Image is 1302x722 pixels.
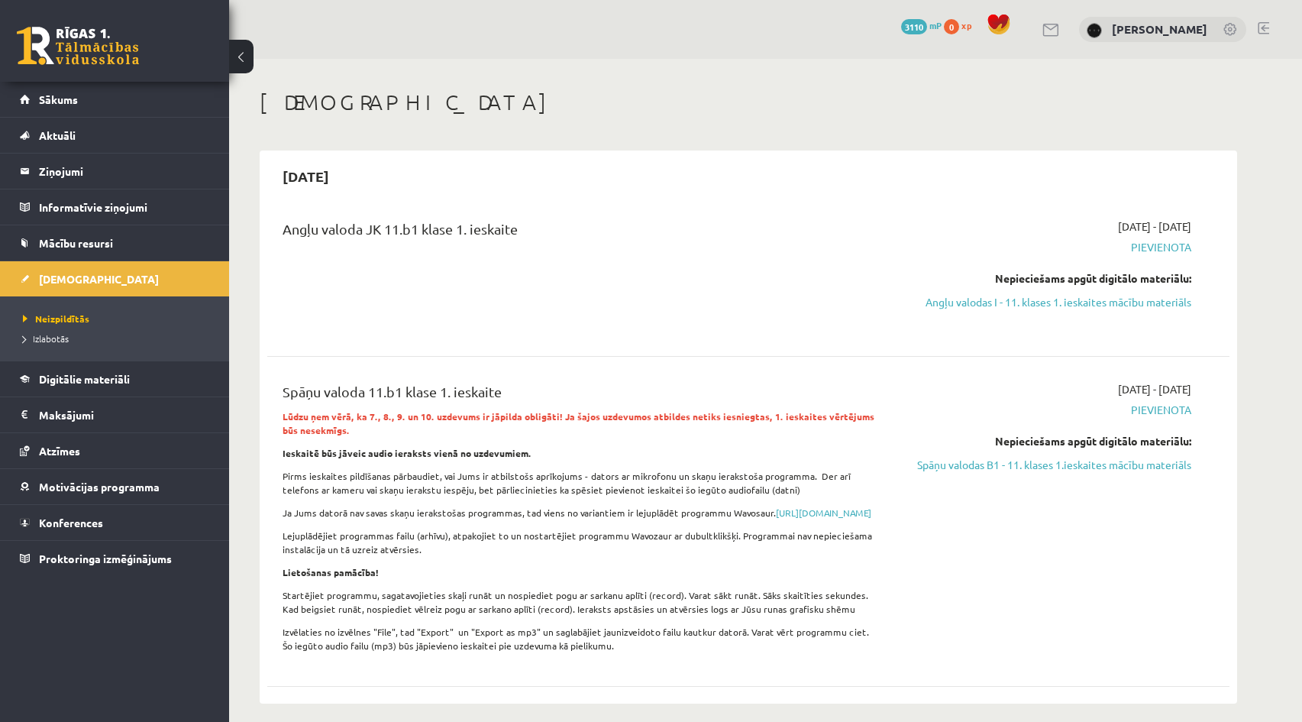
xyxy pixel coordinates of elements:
[260,89,1237,115] h1: [DEMOGRAPHIC_DATA]
[20,361,210,397] a: Digitālie materiāli
[901,19,927,34] span: 3110
[20,225,210,261] a: Mācību resursi
[39,189,210,225] legend: Informatīvie ziņojumi
[20,118,210,153] a: Aktuāli
[23,332,214,345] a: Izlabotās
[23,312,214,325] a: Neizpildītās
[903,239,1191,255] span: Pievienota
[20,505,210,540] a: Konferences
[929,19,942,31] span: mP
[23,312,89,325] span: Neizpildītās
[20,433,210,468] a: Atzīmes
[283,469,880,497] p: Pirms ieskaites pildīšanas pārbaudiet, vai Jums ir atbilstošs aprīkojums - dators ar mikrofonu un...
[39,236,113,250] span: Mācību resursi
[283,625,880,652] p: Izvēlaties no izvēlnes "File", tad "Export" un "Export as mp3" un saglabājiet jaunizveidoto failu...
[39,444,80,458] span: Atzīmes
[283,447,531,459] strong: Ieskaitē būs jāveic audio ieraksts vienā no uzdevumiem.
[283,381,880,410] div: Spāņu valoda 11.b1 klase 1. ieskaite
[39,397,210,432] legend: Maksājumi
[1118,219,1191,235] span: [DATE] - [DATE]
[903,402,1191,418] span: Pievienota
[1087,23,1102,38] img: Ansis Eglājs
[903,270,1191,287] div: Nepieciešams apgūt digitālo materiālu:
[944,19,959,34] span: 0
[39,552,172,565] span: Proktoringa izmēģinājums
[1118,381,1191,397] span: [DATE] - [DATE]
[283,529,880,556] p: Lejuplādējiet programmas failu (arhīvu), atpakojiet to un nostartējiet programmu Wavozaur ar dubu...
[20,541,210,576] a: Proktoringa izmēģinājums
[961,19,971,31] span: xp
[39,272,159,286] span: [DEMOGRAPHIC_DATA]
[776,507,871,519] a: [URL][DOMAIN_NAME]
[903,294,1191,310] a: Angļu valodas I - 11. klases 1. ieskaites mācību materiāls
[1112,21,1207,37] a: [PERSON_NAME]
[39,516,103,529] span: Konferences
[39,154,210,189] legend: Ziņojumi
[283,219,880,247] div: Angļu valoda JK 11.b1 klase 1. ieskaite
[20,82,210,117] a: Sākums
[39,128,76,142] span: Aktuāli
[20,261,210,296] a: [DEMOGRAPHIC_DATA]
[903,457,1191,473] a: Spāņu valodas B1 - 11. klases 1.ieskaites mācību materiāls
[39,372,130,386] span: Digitālie materiāli
[283,566,379,578] strong: Lietošanas pamācība!
[20,189,210,225] a: Informatīvie ziņojumi
[903,433,1191,449] div: Nepieciešams apgūt digitālo materiālu:
[283,410,874,436] strong: Lūdzu ņem vērā, ka 7., 8., 9. un 10. uzdevums ir jāpilda obligāti! Ja šajos uzdevumos atbildes ne...
[944,19,979,31] a: 0 xp
[39,92,78,106] span: Sākums
[901,19,942,31] a: 3110 mP
[17,27,139,65] a: Rīgas 1. Tālmācības vidusskola
[20,469,210,504] a: Motivācijas programma
[39,480,160,494] span: Motivācijas programma
[20,397,210,432] a: Maksājumi
[267,158,344,194] h2: [DATE]
[23,332,69,345] span: Izlabotās
[20,154,210,189] a: Ziņojumi
[283,506,880,520] p: Ja Jums datorā nav savas skaņu ierakstošas programmas, tad viens no variantiem ir lejuplādēt prog...
[283,588,880,616] p: Startējiet programmu, sagatavojieties skaļi runāt un nospiediet pogu ar sarkanu aplīti (record). ...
